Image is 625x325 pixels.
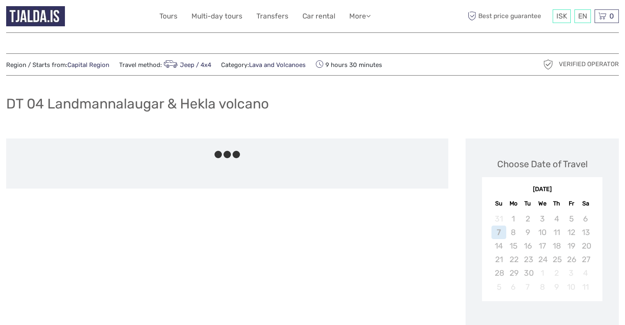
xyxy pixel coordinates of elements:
div: Not available Wednesday, October 8th, 2025 [535,280,549,294]
div: Sa [579,198,593,209]
span: 9 hours 30 minutes [316,59,382,70]
span: Region / Starts from: [6,61,109,69]
div: Not available Friday, September 19th, 2025 [564,239,578,253]
div: Not available Thursday, September 4th, 2025 [549,212,564,226]
div: Not available Friday, October 10th, 2025 [564,280,578,294]
img: verified_operator_grey_128.png [542,58,555,71]
span: Best price guarantee [466,9,551,23]
img: Tjalda.is - Booking and info page [6,6,65,26]
div: Not available Saturday, October 4th, 2025 [579,266,593,280]
div: Not available Saturday, September 6th, 2025 [579,212,593,226]
div: Not available Saturday, September 13th, 2025 [579,226,593,239]
div: Tu [521,198,535,209]
div: Su [491,198,506,209]
div: Not available Sunday, September 7th, 2025 [491,226,506,239]
div: Not available Sunday, September 14th, 2025 [491,239,506,253]
div: Not available Thursday, October 2nd, 2025 [549,266,564,280]
div: Not available Sunday, September 21st, 2025 [491,253,506,266]
div: Not available Wednesday, September 17th, 2025 [535,239,549,253]
span: 0 [608,12,615,20]
div: Not available Sunday, September 28th, 2025 [491,266,506,280]
div: Not available Thursday, October 9th, 2025 [549,280,564,294]
div: [DATE] [482,185,602,194]
div: Not available Monday, September 1st, 2025 [506,212,521,226]
div: Not available Saturday, October 11th, 2025 [579,280,593,294]
div: Mo [506,198,521,209]
div: Not available Tuesday, September 30th, 2025 [521,266,535,280]
div: Not available Wednesday, September 10th, 2025 [535,226,549,239]
a: Lava and Volcanoes [249,61,306,69]
a: Tours [159,10,178,22]
div: EN [574,9,591,23]
a: Jeep / 4x4 [162,61,211,69]
a: Multi-day tours [191,10,242,22]
div: Not available Sunday, August 31st, 2025 [491,212,506,226]
div: Not available Monday, September 22nd, 2025 [506,253,521,266]
div: Not available Monday, September 8th, 2025 [506,226,521,239]
div: Not available Friday, September 5th, 2025 [564,212,578,226]
div: Not available Tuesday, September 16th, 2025 [521,239,535,253]
div: Fr [564,198,578,209]
div: Not available Tuesday, October 7th, 2025 [521,280,535,294]
div: Not available Sunday, October 5th, 2025 [491,280,506,294]
div: Not available Thursday, September 18th, 2025 [549,239,564,253]
div: Not available Thursday, September 25th, 2025 [549,253,564,266]
div: Not available Thursday, September 11th, 2025 [549,226,564,239]
div: Not available Monday, October 6th, 2025 [506,280,521,294]
a: More [349,10,371,22]
span: ISK [556,12,567,20]
div: Not available Monday, September 29th, 2025 [506,266,521,280]
a: Car rental [302,10,335,22]
div: Th [549,198,564,209]
div: We [535,198,549,209]
div: Choose Date of Travel [497,158,588,171]
a: Capital Region [67,61,109,69]
div: Not available Wednesday, September 24th, 2025 [535,253,549,266]
span: Verified Operator [559,60,619,69]
div: Not available Tuesday, September 9th, 2025 [521,226,535,239]
div: Not available Saturday, September 20th, 2025 [579,239,593,253]
div: month 2025-09 [485,212,600,294]
div: Not available Friday, September 12th, 2025 [564,226,578,239]
div: Not available Friday, September 26th, 2025 [564,253,578,266]
div: Not available Wednesday, October 1st, 2025 [535,266,549,280]
div: Not available Saturday, September 27th, 2025 [579,253,593,266]
span: Category: [221,61,306,69]
div: Not available Tuesday, September 23rd, 2025 [521,253,535,266]
div: Not available Wednesday, September 3rd, 2025 [535,212,549,226]
div: Not available Tuesday, September 2nd, 2025 [521,212,535,226]
a: Transfers [256,10,288,22]
span: Travel method: [119,59,211,70]
h1: DT 04 Landmannalaugar & Hekla volcano [6,95,269,112]
div: Not available Friday, October 3rd, 2025 [564,266,578,280]
div: Not available Monday, September 15th, 2025 [506,239,521,253]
